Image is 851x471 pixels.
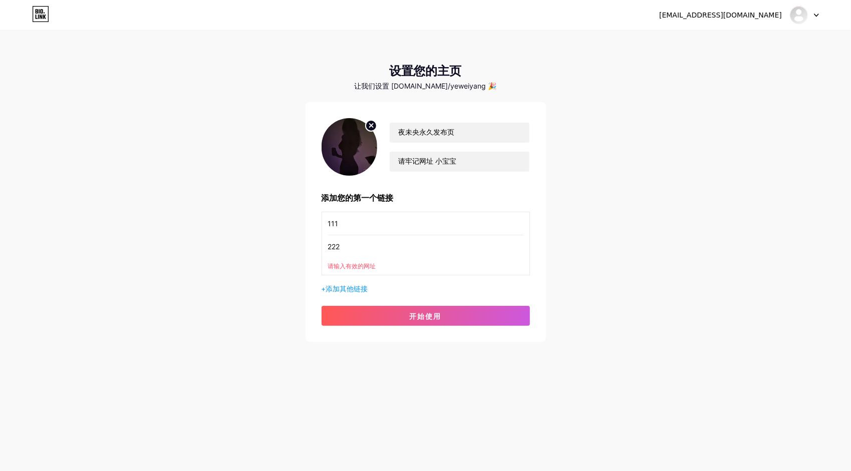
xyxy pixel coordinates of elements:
span: 开始使用 [410,312,442,320]
input: 生物 [390,152,529,172]
img: 叶未央 [789,6,808,25]
input: 您的姓名 [390,123,529,143]
button: 开始使用 [322,306,530,326]
div: 让我们设置 [DOMAIN_NAME]/yeweiyang 🎉 [306,82,546,90]
div: 添加您的第一个链接 [322,192,530,204]
span: 添加其他链接 [326,284,368,293]
div: 请输入有效的网址 [328,262,523,271]
div: + [322,283,530,294]
input: 网址 （https://instagram.com/yourname） [328,235,523,258]
img: 个人资料图片 [322,118,378,176]
div: 设置您的主页 [306,64,546,78]
div: [EMAIL_ADDRESS][DOMAIN_NAME] [659,10,782,21]
input: 链接名称（我的 Instagram） [328,212,523,235]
